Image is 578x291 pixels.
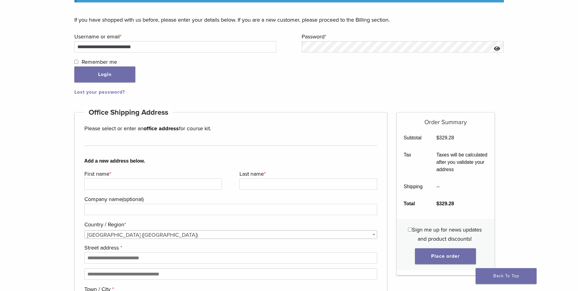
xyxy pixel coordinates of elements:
[144,125,179,132] strong: office address
[74,60,78,64] input: Remember me
[85,231,377,239] span: United States (US)
[436,201,439,206] span: $
[74,89,125,95] a: Lost your password?
[84,105,173,120] h4: Office Shipping Address
[436,135,439,140] span: $
[397,178,430,195] th: Shipping
[491,41,504,57] button: Show password
[84,169,221,178] label: First name
[74,32,275,41] label: Username or email
[476,268,537,284] a: Back To Top
[74,15,504,24] p: If you have shopped with us before, please enter your details below. If you are a new customer, p...
[84,195,376,204] label: Company name
[239,169,376,178] label: Last name
[122,196,144,203] span: (optional)
[397,146,430,178] th: Tax
[397,195,430,212] th: Total
[415,248,476,264] button: Place order
[84,220,376,229] label: Country / Region
[397,113,495,126] h5: Order Summary
[430,146,495,178] td: Taxes will be calculated after you validate your address
[84,230,378,239] span: Country / Region
[84,243,376,252] label: Street address
[74,66,135,82] button: Login
[436,135,454,140] bdi: 329.28
[412,226,482,242] span: Sign me up for news updates and product discounts!
[397,129,430,146] th: Subtotal
[408,228,412,232] input: Sign me up for news updates and product discounts!
[436,201,454,206] bdi: 329.28
[436,184,440,189] span: --
[302,32,502,41] label: Password
[82,59,117,65] span: Remember me
[84,124,378,133] p: Please select or enter an for course kit.
[84,157,378,165] b: Add a new address below.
